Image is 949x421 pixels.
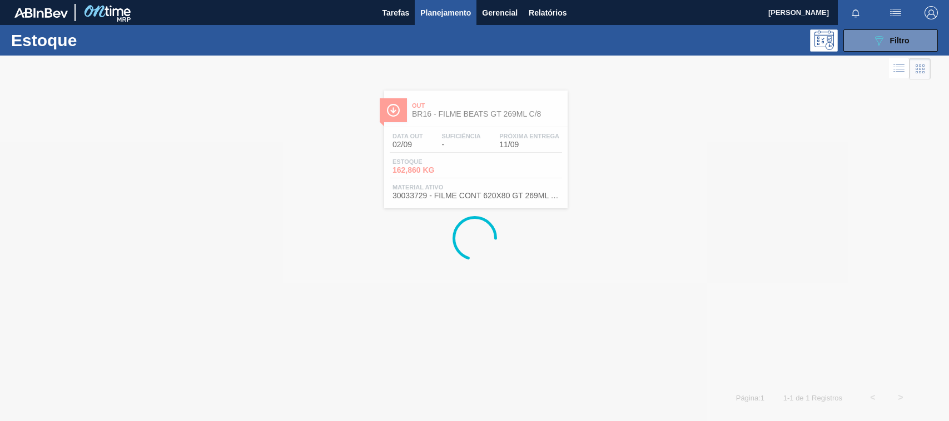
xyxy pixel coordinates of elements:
img: Logout [925,6,938,19]
span: Relatórios [529,6,567,19]
span: Gerencial [482,6,518,19]
div: Pogramando: nenhum usuário selecionado [810,29,838,52]
button: Notificações [838,5,873,21]
button: Filtro [843,29,938,52]
h1: Estoque [11,34,174,47]
span: Planejamento [420,6,471,19]
img: TNhmsLtSVTkK8tSr43FrP2fwEKptu5GPRR3wAAAABJRU5ErkJggg== [14,8,68,18]
span: Filtro [890,36,910,45]
img: userActions [889,6,902,19]
span: Tarefas [382,6,409,19]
